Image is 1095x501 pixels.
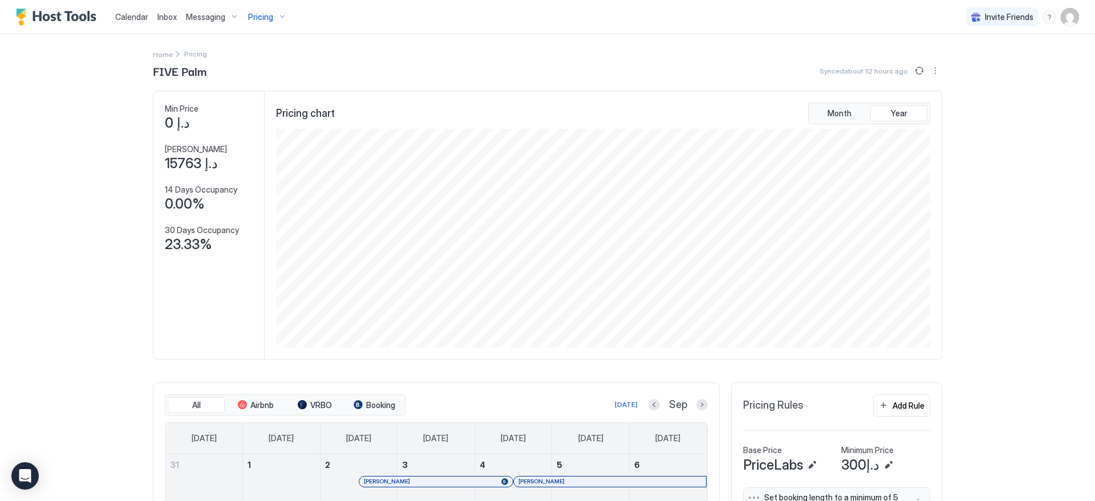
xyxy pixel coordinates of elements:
[248,12,273,22] span: Pricing
[165,225,239,235] span: 30 Days Occupancy
[346,397,403,413] button: Booking
[669,398,687,412] span: Sep
[115,11,148,23] a: Calendar
[165,104,198,114] span: Min Price
[873,394,930,417] button: Add Rule
[501,433,526,443] span: [DATE]
[165,394,405,416] div: tab-group
[696,399,708,410] button: Next month
[841,457,879,474] span: د.إ300
[985,12,1033,22] span: Invite Friends
[828,108,851,119] span: Month
[153,48,173,60] div: Breadcrumb
[567,423,615,454] a: Friday
[335,423,383,454] a: Tuesday
[518,478,565,485] span: [PERSON_NAME]
[891,108,907,119] span: Year
[557,460,562,470] span: 5
[11,462,39,490] div: Open Intercom Messenger
[165,236,212,253] span: 23.33%
[655,433,680,443] span: [DATE]
[366,400,395,410] span: Booking
[644,423,692,454] a: Saturday
[170,460,179,470] span: 31
[184,50,207,58] span: Breadcrumb
[912,64,926,78] button: Sync prices
[257,423,305,454] a: Monday
[180,423,228,454] a: Sunday
[808,103,930,124] div: tab-group
[893,400,924,412] div: Add Rule
[882,458,895,472] button: Edit
[518,478,701,485] div: [PERSON_NAME]
[186,12,225,22] span: Messaging
[310,400,332,410] span: VRBO
[248,460,251,470] span: 1
[402,460,408,470] span: 3
[480,460,485,470] span: 4
[269,433,294,443] span: [DATE]
[489,423,537,454] a: Thursday
[811,105,868,121] button: Month
[613,398,639,412] button: [DATE]
[165,185,237,195] span: 14 Days Occupancy
[578,433,603,443] span: [DATE]
[398,454,474,475] a: September 3, 2025
[928,64,942,78] button: More options
[423,433,448,443] span: [DATE]
[743,457,803,474] span: PriceLabs
[192,433,217,443] span: [DATE]
[286,397,343,413] button: VRBO
[243,454,320,475] a: September 1, 2025
[552,454,629,475] a: September 5, 2025
[841,445,894,455] span: Minimum Price
[227,397,284,413] button: Airbnb
[743,445,782,455] span: Base Price
[1043,10,1056,24] div: menu
[630,454,707,475] a: September 6, 2025
[364,478,410,485] span: [PERSON_NAME]
[346,433,371,443] span: [DATE]
[157,12,177,22] span: Inbox
[153,50,173,59] span: Home
[276,107,335,120] span: Pricing chart
[153,48,173,60] a: Home
[412,423,460,454] a: Wednesday
[1061,8,1079,26] div: User profile
[250,400,274,410] span: Airbnb
[648,399,660,410] button: Previous month
[165,195,205,213] span: 0.00%
[615,400,638,410] div: [DATE]
[325,460,330,470] span: 2
[364,478,508,485] div: [PERSON_NAME]
[475,454,552,475] a: September 4, 2025
[165,155,218,172] span: د.إ 15763
[165,454,242,475] a: August 31, 2025
[743,399,804,412] span: Pricing Rules
[805,458,819,472] button: Edit
[820,67,908,75] span: Synced about 12 hours ago
[16,9,102,26] a: Host Tools Logo
[168,397,225,413] button: All
[634,460,640,470] span: 6
[321,454,398,475] a: September 2, 2025
[115,12,148,22] span: Calendar
[928,64,942,78] div: menu
[192,400,201,410] span: All
[165,115,190,132] span: د.إ 0
[165,144,227,154] span: [PERSON_NAME]
[870,105,927,121] button: Year
[153,62,206,79] span: FIVE Palm
[157,11,177,23] a: Inbox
